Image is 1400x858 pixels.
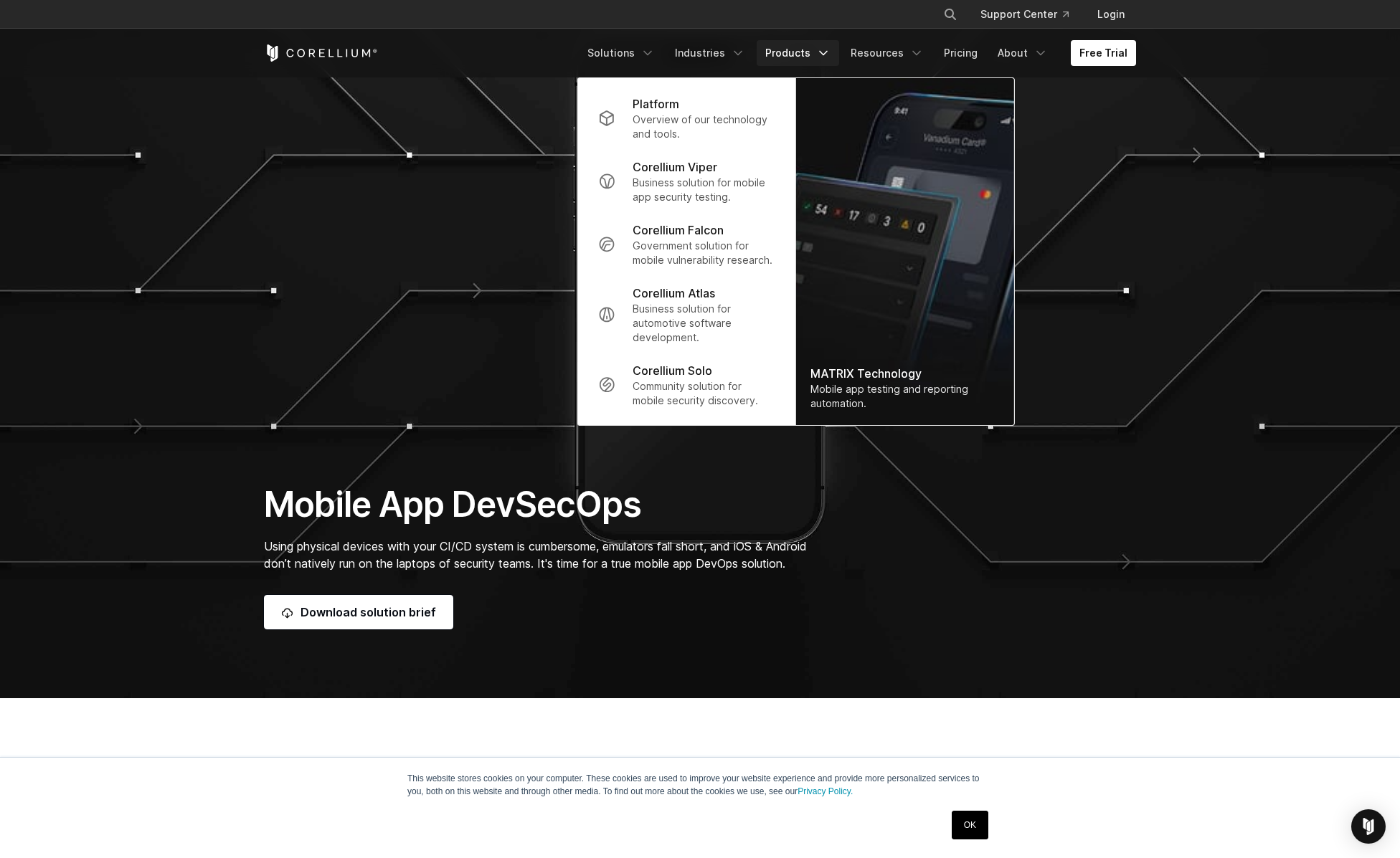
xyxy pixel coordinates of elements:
p: This website stores cookies on your computer. These cookies are used to improve your website expe... [407,772,993,798]
a: Support Center [969,1,1080,27]
a: Pricing [935,40,986,66]
p: Government solution for mobile vulnerability research. [633,239,775,267]
p: Business solution for automotive software development. [633,302,775,345]
a: About [989,40,1056,66]
p: Corellium Solo [633,362,712,379]
span: Using physical devices with your CI/CD system is cumbersome, emulators fall short, and iOS & Andr... [264,539,807,571]
a: Download solution brief [264,595,453,629]
a: Corellium Home [264,44,378,62]
div: Open Intercom Messenger [1351,809,1386,844]
a: Corellium Falcon Government solution for mobile vulnerability research. [587,213,787,276]
div: Mobile app testing and reporting automation. [810,382,1000,411]
p: Corellium Falcon [633,221,724,239]
a: Platform Overview of our technology and tools. [587,87,787,150]
p: Community solution for mobile security discovery. [633,379,775,408]
a: Industries [666,40,754,66]
a: Privacy Policy. [798,786,853,796]
a: Login [1086,1,1136,27]
p: Business solution for mobile app security testing. [633,176,775,204]
a: MATRIX Technology Mobile app testing and reporting automation. [796,78,1014,425]
p: Platform [633,95,679,113]
div: MATRIX Technology [810,365,1000,382]
p: Overview of our technology and tools. [633,113,775,141]
button: Search [937,1,963,27]
a: Corellium Atlas Business solution for automotive software development. [587,276,787,353]
a: Corellium Viper Business solution for mobile app security testing. [587,150,787,213]
a: Products [757,40,839,66]
a: Corellium Solo Community solution for mobile security discovery. [587,353,787,416]
div: Navigation Menu [579,40,1136,66]
h1: Mobile App DevSecOps [264,483,836,526]
a: OK [952,811,988,839]
img: Matrix_WebNav_1x [796,78,1014,425]
div: Navigation Menu [926,1,1136,27]
a: Free Trial [1071,40,1136,66]
a: Solutions [579,40,663,66]
p: Corellium Viper [633,158,717,176]
p: Corellium Atlas [633,285,715,302]
a: Resources [842,40,932,66]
